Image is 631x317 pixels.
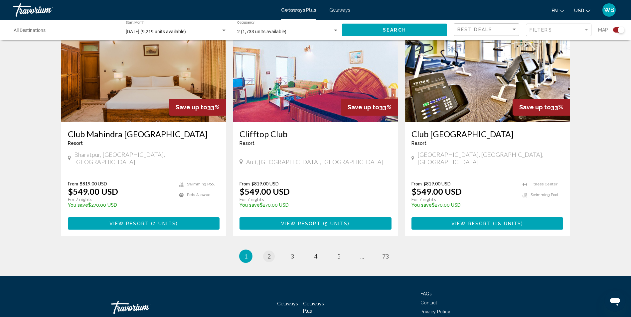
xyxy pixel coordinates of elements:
[149,221,178,226] span: ( )
[417,151,563,165] span: [GEOGRAPHIC_DATA], [GEOGRAPHIC_DATA], [GEOGRAPHIC_DATA]
[598,25,608,35] span: Map
[61,250,570,263] ul: Pagination
[109,221,149,226] span: View Resort
[348,104,379,111] span: Save up to
[325,221,348,226] span: 5 units
[239,141,254,146] span: Resort
[239,186,290,196] p: $549.00 USD
[68,129,220,139] a: Club Mahindra [GEOGRAPHIC_DATA]
[552,8,558,13] span: en
[574,6,590,15] button: Change currency
[303,301,324,314] a: Getaways Plus
[74,151,220,165] span: Bharatpur, [GEOGRAPHIC_DATA], [GEOGRAPHIC_DATA]
[187,182,215,186] span: Swimming Pool
[281,221,321,226] span: View Resort
[233,16,398,122] img: 4276I01L.jpg
[80,181,107,186] span: $819.00 USD
[329,7,350,13] a: Getaways
[382,253,389,260] span: 73
[13,3,274,17] a: Travorium
[281,7,316,13] a: Getaways Plus
[495,221,521,226] span: 18 units
[531,182,557,186] span: Fitness Center
[342,24,447,36] button: Search
[267,253,271,260] span: 2
[314,253,317,260] span: 4
[552,6,564,15] button: Change language
[420,309,450,314] a: Privacy Policy
[68,196,173,202] p: For 7 nights
[420,291,432,296] a: FAQs
[68,181,78,186] span: From
[451,221,491,226] span: View Resort
[277,301,298,306] a: Getaways
[244,253,247,260] span: 1
[321,221,350,226] span: ( )
[68,186,118,196] p: $549.00 USD
[176,104,207,111] span: Save up to
[530,27,552,33] span: Filters
[68,202,88,208] span: You save
[251,181,279,186] span: $819.00 USD
[239,181,250,186] span: From
[237,29,286,34] span: 2 (1,733 units available)
[169,99,226,116] div: 33%
[68,141,83,146] span: Resort
[153,221,176,226] span: 2 units
[239,202,385,208] p: $270.00 USD
[411,129,563,139] a: Club [GEOGRAPHIC_DATA]
[68,202,173,208] p: $270.00 USD
[360,253,364,260] span: ...
[604,7,614,13] span: WB
[239,196,385,202] p: For 7 nights
[291,253,294,260] span: 3
[411,141,426,146] span: Resort
[411,202,432,208] span: You save
[531,193,558,197] span: Swimming Pool
[341,99,398,116] div: 33%
[337,253,341,260] span: 5
[411,181,422,186] span: From
[574,8,584,13] span: USD
[491,221,523,226] span: ( )
[126,29,186,34] span: [DATE] (9,219 units available)
[239,129,392,139] a: Clifftop Club
[405,16,570,122] img: C490O01X.jpg
[526,23,591,37] button: Filter
[604,290,626,312] iframe: Button to launch messaging window
[411,186,462,196] p: $549.00 USD
[600,3,618,17] button: User Menu
[239,217,392,230] button: View Resort(5 units)
[239,202,260,208] span: You save
[246,158,384,165] span: Auli, [GEOGRAPHIC_DATA], [GEOGRAPHIC_DATA]
[457,27,517,33] mat-select: Sort by
[411,202,516,208] p: $270.00 USD
[457,27,492,32] span: Best Deals
[519,104,551,111] span: Save up to
[423,181,451,186] span: $819.00 USD
[187,193,211,197] span: Pets Allowed
[513,99,570,116] div: 33%
[68,217,220,230] button: View Resort(2 units)
[420,300,437,305] a: Contact
[383,28,406,33] span: Search
[61,16,227,122] img: S316I01X.jpg
[411,217,563,230] button: View Resort(18 units)
[411,196,516,202] p: For 7 nights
